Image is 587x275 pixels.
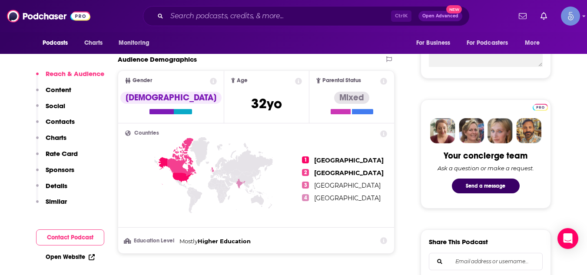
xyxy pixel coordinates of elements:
button: open menu [410,35,461,51]
button: Contact Podcast [36,229,104,245]
span: Monitoring [119,37,149,49]
span: Logged in as Spiral5-G1 [561,7,580,26]
input: Email address or username... [436,253,535,270]
div: Search followers [429,253,543,270]
button: Charts [36,133,66,149]
button: Content [36,86,71,102]
p: Similar [46,197,67,205]
div: Your concierge team [444,150,527,161]
span: Charts [84,37,103,49]
h3: Share This Podcast [429,238,488,246]
button: Reach & Audience [36,70,104,86]
div: Search podcasts, credits, & more... [143,6,470,26]
button: open menu [461,35,521,51]
span: Countries [134,130,159,136]
span: [GEOGRAPHIC_DATA] [314,169,384,177]
span: Open Advanced [422,14,458,18]
button: Sponsors [36,166,74,182]
img: Podchaser - Follow, Share and Rate Podcasts [7,8,90,24]
div: [DEMOGRAPHIC_DATA] [120,92,222,104]
span: More [525,37,540,49]
span: Gender [133,78,152,83]
button: open menu [36,35,80,51]
img: Jon Profile [516,118,541,143]
img: Podchaser Pro [533,104,548,111]
img: Sydney Profile [430,118,455,143]
span: Ctrl K [391,10,411,22]
a: Pro website [533,103,548,111]
img: Jules Profile [488,118,513,143]
span: Higher Education [198,238,251,245]
button: open menu [113,35,161,51]
span: New [446,5,462,13]
input: Search podcasts, credits, & more... [167,9,391,23]
p: Content [46,86,71,94]
button: Similar [36,197,67,213]
span: 2 [302,169,309,176]
span: Parental Status [322,78,361,83]
p: Details [46,182,67,190]
h3: Education Level [125,238,176,244]
a: Show notifications dropdown [537,9,551,23]
button: open menu [519,35,551,51]
span: [GEOGRAPHIC_DATA] [314,194,381,202]
button: Details [36,182,67,198]
button: Rate Card [36,149,78,166]
button: Social [36,102,65,118]
span: [GEOGRAPHIC_DATA] [314,156,384,164]
button: Open AdvancedNew [418,11,462,21]
button: Contacts [36,117,75,133]
div: Mixed [334,92,369,104]
p: Reach & Audience [46,70,104,78]
span: 3 [302,182,309,189]
p: Charts [46,133,66,142]
a: Open Website [46,253,95,261]
span: 4 [302,194,309,201]
a: Charts [79,35,108,51]
span: 1 [302,156,309,163]
img: User Profile [561,7,580,26]
p: Contacts [46,117,75,126]
p: Social [46,102,65,110]
span: Podcasts [43,37,68,49]
span: Age [237,78,248,83]
h2: Audience Demographics [118,55,197,63]
span: For Business [416,37,451,49]
img: Barbara Profile [459,118,484,143]
div: Open Intercom Messenger [557,228,578,249]
p: Sponsors [46,166,74,174]
div: Ask a question or make a request. [438,165,534,172]
button: Show profile menu [561,7,580,26]
button: Send a message [452,179,520,193]
span: Mostly [179,238,198,245]
p: Rate Card [46,149,78,158]
span: [GEOGRAPHIC_DATA] [314,182,381,189]
span: 32 yo [251,95,282,112]
a: Show notifications dropdown [515,9,530,23]
span: For Podcasters [467,37,508,49]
